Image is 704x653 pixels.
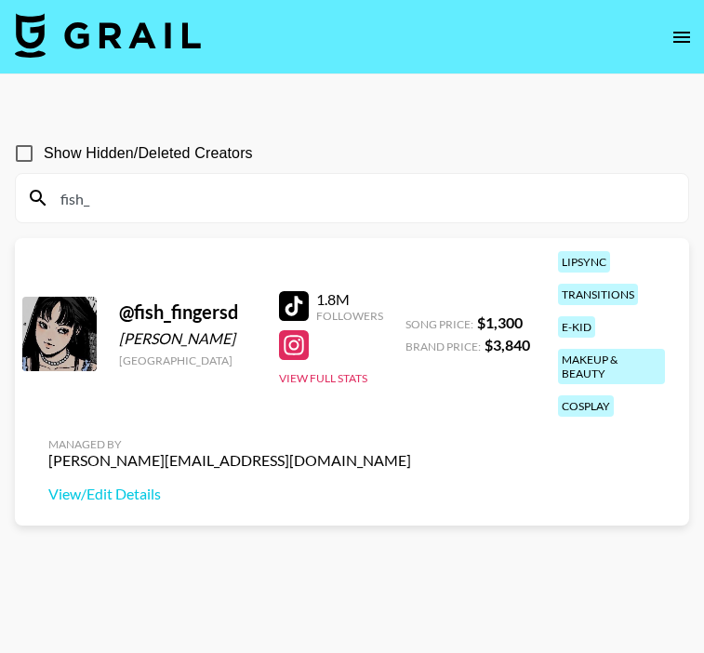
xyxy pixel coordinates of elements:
[485,336,530,353] strong: $ 3,840
[119,353,257,367] div: [GEOGRAPHIC_DATA]
[558,251,610,273] div: lipsync
[48,451,411,470] div: [PERSON_NAME][EMAIL_ADDRESS][DOMAIN_NAME]
[15,13,201,58] img: Grail Talent
[44,142,253,165] span: Show Hidden/Deleted Creators
[48,485,411,503] a: View/Edit Details
[279,371,367,385] button: View Full Stats
[558,284,638,305] div: transitions
[405,340,481,353] span: Brand Price:
[49,183,677,213] input: Search by User Name
[558,316,595,338] div: e-kid
[558,349,665,384] div: makeup & beauty
[48,437,411,451] div: Managed By
[477,313,523,331] strong: $ 1,300
[316,309,383,323] div: Followers
[316,290,383,309] div: 1.8M
[558,395,614,417] div: cosplay
[405,317,473,331] span: Song Price:
[663,19,700,56] button: open drawer
[119,300,257,324] div: @ fish_fingersd
[119,329,257,348] div: [PERSON_NAME]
